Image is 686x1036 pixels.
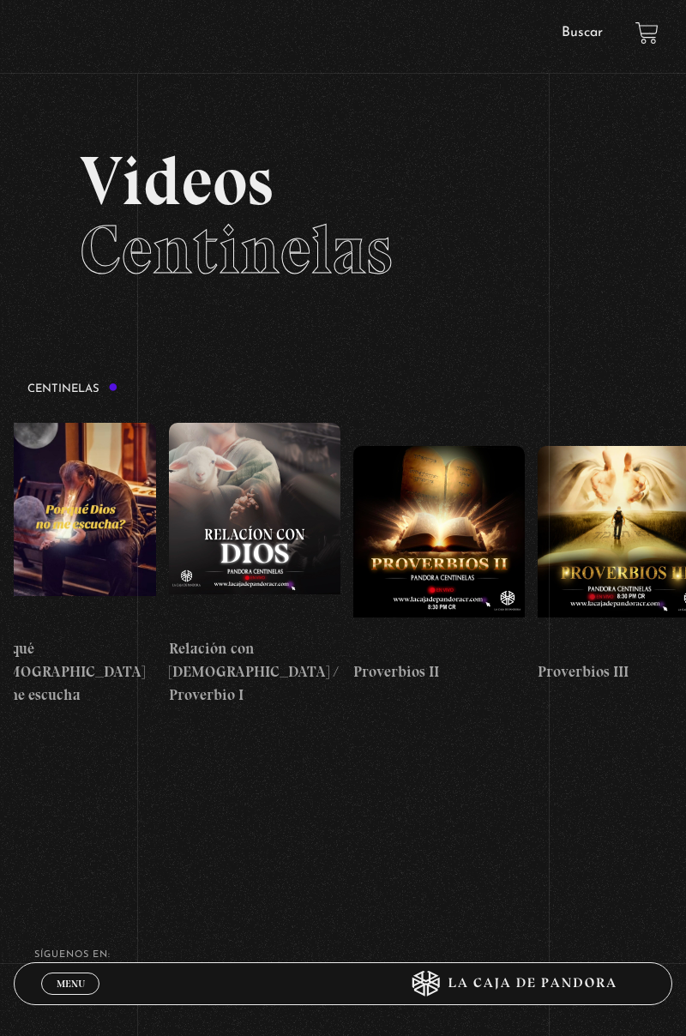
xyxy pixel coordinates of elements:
h4: Proverbios II [353,660,525,684]
a: Proverbios II [353,412,525,719]
h4: SÍguenos en: [34,950,652,960]
h4: Relación con [DEMOGRAPHIC_DATA] / Proverbio I [169,637,340,707]
span: Centinelas [80,208,393,291]
span: Menu [57,979,85,989]
a: View your shopping cart [635,21,659,45]
h3: Centinelas [27,382,118,395]
span: Cerrar [51,993,91,1005]
h2: Videos [80,147,606,284]
a: Relación con [DEMOGRAPHIC_DATA] / Proverbio I [169,412,340,719]
a: Buscar [562,26,603,39]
